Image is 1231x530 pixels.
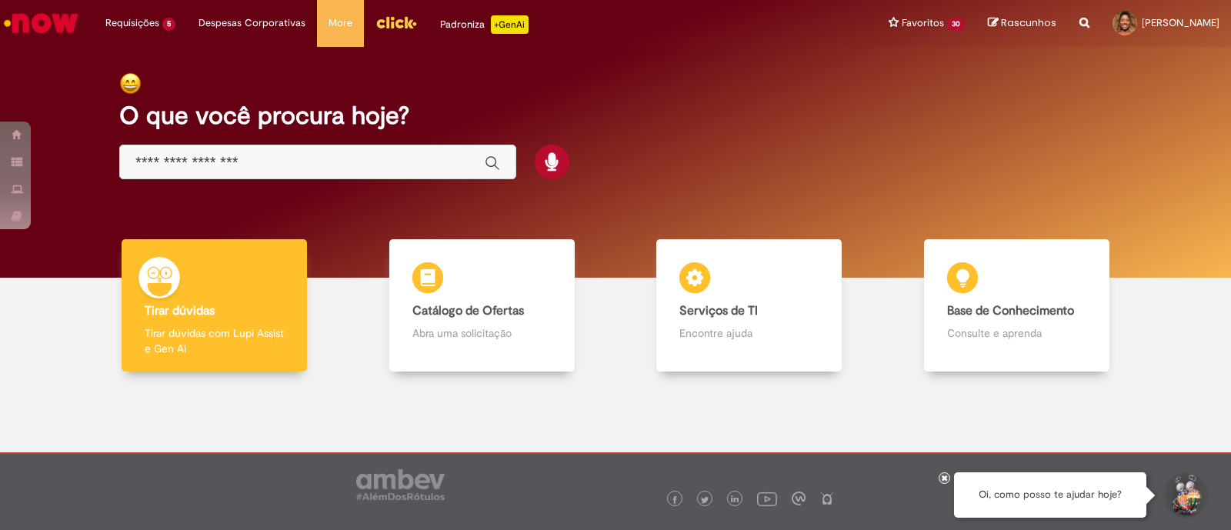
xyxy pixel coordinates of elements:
[883,239,1151,372] a: Base de Conhecimento Consulte e aprenda
[145,303,215,318] b: Tirar dúvidas
[954,472,1146,518] div: Oi, como posso te ajudar hoje?
[679,325,819,341] p: Encontre ajuda
[329,15,352,31] span: More
[375,11,417,34] img: click_logo_yellow_360x200.png
[615,239,883,372] a: Serviços de TI Encontre ajuda
[412,325,552,341] p: Abra uma solicitação
[731,495,739,505] img: logo_footer_linkedin.png
[947,325,1086,341] p: Consulte e aprenda
[757,488,777,508] img: logo_footer_youtube.png
[119,72,142,95] img: happy-face.png
[145,325,284,356] p: Tirar dúvidas com Lupi Assist e Gen Ai
[988,16,1056,31] a: Rascunhos
[701,496,709,504] img: logo_footer_twitter.png
[679,303,758,318] b: Serviços de TI
[792,492,806,505] img: logo_footer_workplace.png
[119,102,1112,129] h2: O que você procura hoje?
[105,15,159,31] span: Requisições
[491,15,529,34] p: +GenAi
[671,496,679,504] img: logo_footer_facebook.png
[412,303,524,318] b: Catálogo de Ofertas
[902,15,944,31] span: Favoritos
[820,492,834,505] img: logo_footer_naosei.png
[947,303,1074,318] b: Base de Conhecimento
[81,239,349,372] a: Tirar dúvidas Tirar dúvidas com Lupi Assist e Gen Ai
[1142,16,1219,29] span: [PERSON_NAME]
[349,239,616,372] a: Catálogo de Ofertas Abra uma solicitação
[1001,15,1056,30] span: Rascunhos
[2,8,81,38] img: ServiceNow
[356,469,445,500] img: logo_footer_ambev_rotulo_gray.png
[947,18,965,31] span: 30
[198,15,305,31] span: Despesas Corporativas
[1162,472,1208,518] button: Iniciar Conversa de Suporte
[162,18,175,31] span: 5
[440,15,529,34] div: Padroniza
